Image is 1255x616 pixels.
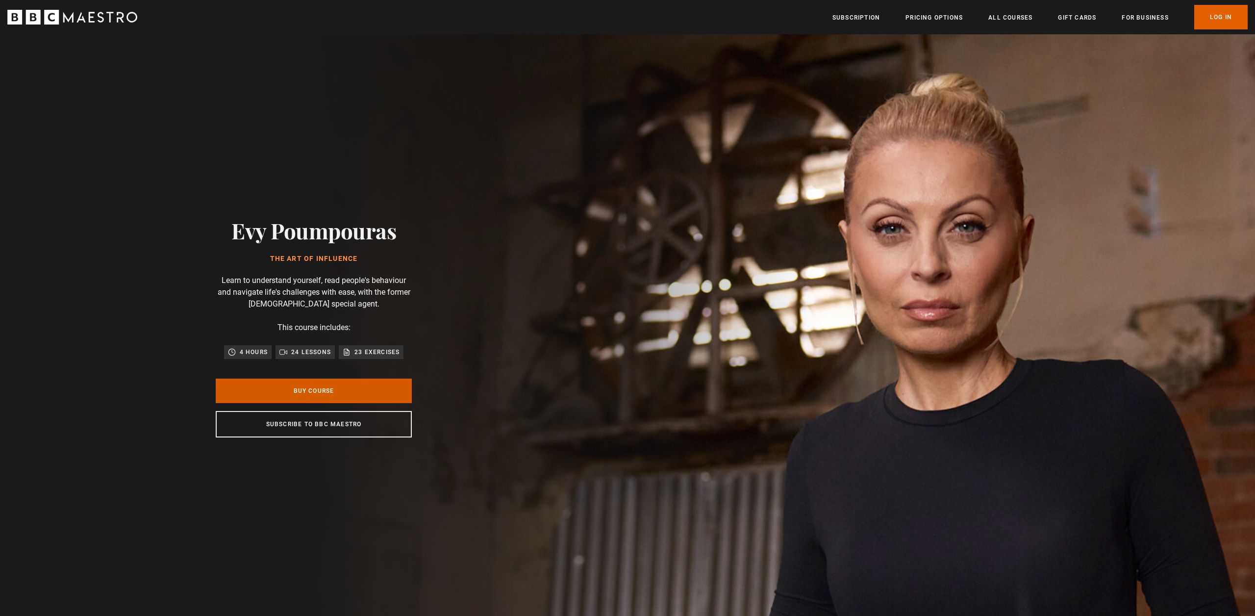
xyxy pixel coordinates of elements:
a: Gift Cards [1058,13,1096,23]
p: Learn to understand yourself, read people's behaviour and navigate life's challenges with ease, w... [216,275,412,310]
nav: Primary [832,5,1248,29]
p: This course includes: [277,322,351,334]
a: All Courses [988,13,1032,23]
svg: BBC Maestro [7,10,137,25]
a: Pricing Options [905,13,963,23]
a: For business [1122,13,1168,23]
p: 4 hours [240,347,268,357]
p: 24 lessons [291,347,331,357]
h2: Evy Poumpouras [231,218,396,243]
a: Subscription [832,13,880,23]
a: Subscribe to BBC Maestro [216,411,412,437]
p: 23 exercises [354,347,400,357]
h1: The Art of Influence [231,255,396,263]
a: Buy Course [216,379,412,403]
a: Log In [1194,5,1248,29]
